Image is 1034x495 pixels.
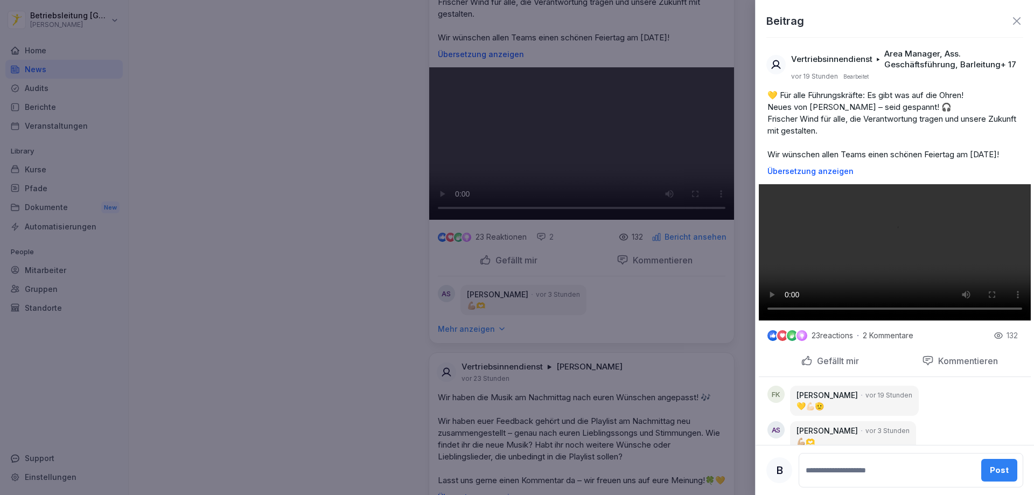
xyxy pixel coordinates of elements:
[863,331,922,340] p: 2 Kommentare
[884,48,1018,70] p: Area Manager, Ass. Geschäftsführung, Barleitung + 17
[766,457,792,483] div: B
[934,355,998,366] p: Kommentieren
[791,72,838,81] p: vor 19 Stunden
[813,355,859,366] p: Gefällt mir
[767,89,1022,161] p: 💛 Für alle Führungskräfte: Es gibt was auf die Ohren! Neues von [PERSON_NAME] – seid gespannt! 🎧 ...
[791,54,872,65] p: Vertriebsinnendienst
[767,386,785,403] div: FK
[865,426,910,436] p: vor 3 Stunden
[1007,330,1018,341] p: 132
[767,167,1022,176] p: Übersetzung anzeigen
[865,391,912,400] p: vor 19 Stunden
[797,426,858,436] p: [PERSON_NAME]
[766,13,804,29] p: Beitrag
[797,401,912,412] p: 💛💪🏻🫡
[812,331,853,340] p: 23 reactions
[797,390,858,401] p: [PERSON_NAME]
[767,421,785,438] div: AS
[981,459,1017,482] button: Post
[843,72,869,81] p: Bearbeitet
[797,436,910,447] p: 💪🏼🫶
[990,464,1009,476] div: Post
